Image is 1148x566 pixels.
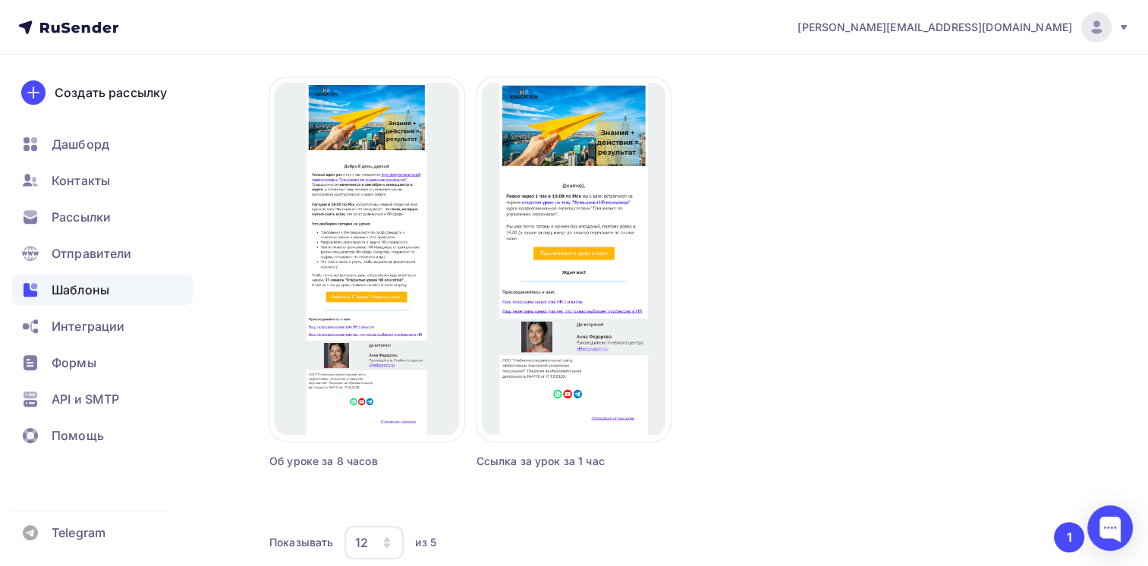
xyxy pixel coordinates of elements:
ul: Pagination [1052,522,1085,552]
span: Интеграции [52,317,124,335]
span: [PERSON_NAME][EMAIL_ADDRESS][DOMAIN_NAME] [797,20,1072,35]
button: Go to page 1 [1054,522,1084,552]
div: Ссылка за урок за 1 час [476,454,622,469]
div: Создать рассылку [55,83,167,102]
a: Шаблоны [12,275,193,305]
span: Контакты [52,171,110,190]
a: Дашборд [12,129,193,159]
span: Отправители [52,244,132,263]
div: 12 [355,533,368,552]
a: [PERSON_NAME][EMAIL_ADDRESS][DOMAIN_NAME] [797,12,1130,42]
a: Отправители [12,238,193,269]
a: Контакты [12,165,193,196]
span: Помощь [52,426,104,445]
span: Шаблоны [52,281,109,299]
span: Формы [52,354,96,372]
a: Рассылки [12,202,193,232]
a: Формы [12,347,193,378]
span: Дашборд [52,135,109,153]
button: 12 [344,525,404,560]
span: Telegram [52,524,105,542]
span: Рассылки [52,208,111,226]
div: Об уроке за 8 часов [269,454,415,469]
span: API и SMTP [52,390,119,408]
div: из 5 [415,535,436,550]
div: Показывать [269,535,333,550]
